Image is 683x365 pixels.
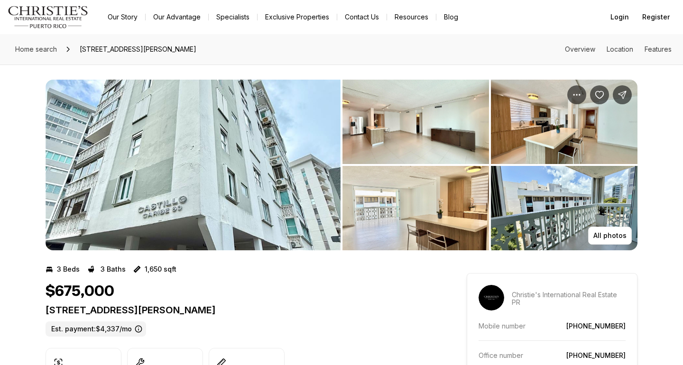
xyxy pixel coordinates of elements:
[46,80,341,250] button: View image gallery
[566,322,626,330] a: [PHONE_NUMBER]
[479,351,523,359] p: Office number
[565,45,595,53] a: Skip to: Overview
[337,10,387,24] button: Contact Us
[613,85,632,104] button: Share Property: 60 CARIBE #7A
[387,10,436,24] a: Resources
[342,80,489,164] button: View image gallery
[258,10,337,24] a: Exclusive Properties
[566,351,626,359] a: [PHONE_NUMBER]
[57,265,80,273] p: 3 Beds
[76,42,200,57] span: [STREET_ADDRESS][PERSON_NAME]
[100,10,145,24] a: Our Story
[15,45,57,53] span: Home search
[11,42,61,57] a: Home search
[146,10,208,24] a: Our Advantage
[588,227,632,245] button: All photos
[590,85,609,104] button: Save Property: 60 CARIBE #7A
[610,13,629,21] span: Login
[593,232,627,239] p: All photos
[607,45,633,53] a: Skip to: Location
[605,8,635,27] button: Login
[46,283,114,301] h1: $675,000
[436,10,466,24] a: Blog
[637,8,675,27] button: Register
[479,322,526,330] p: Mobile number
[46,321,146,337] label: Est. payment: $4,337/mo
[342,166,489,250] button: View image gallery
[46,304,433,316] p: [STREET_ADDRESS][PERSON_NAME]
[645,45,672,53] a: Skip to: Features
[101,265,126,273] p: 3 Baths
[491,166,637,250] button: View image gallery
[209,10,257,24] a: Specialists
[565,46,672,53] nav: Page section menu
[567,85,586,104] button: Property options
[46,80,637,250] div: Listing Photos
[145,265,176,273] p: 1,650 sqft
[342,80,637,250] li: 2 of 5
[46,80,341,250] li: 1 of 5
[491,80,637,164] button: View image gallery
[8,6,89,28] img: logo
[512,291,626,306] p: Christie's International Real Estate PR
[642,13,670,21] span: Register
